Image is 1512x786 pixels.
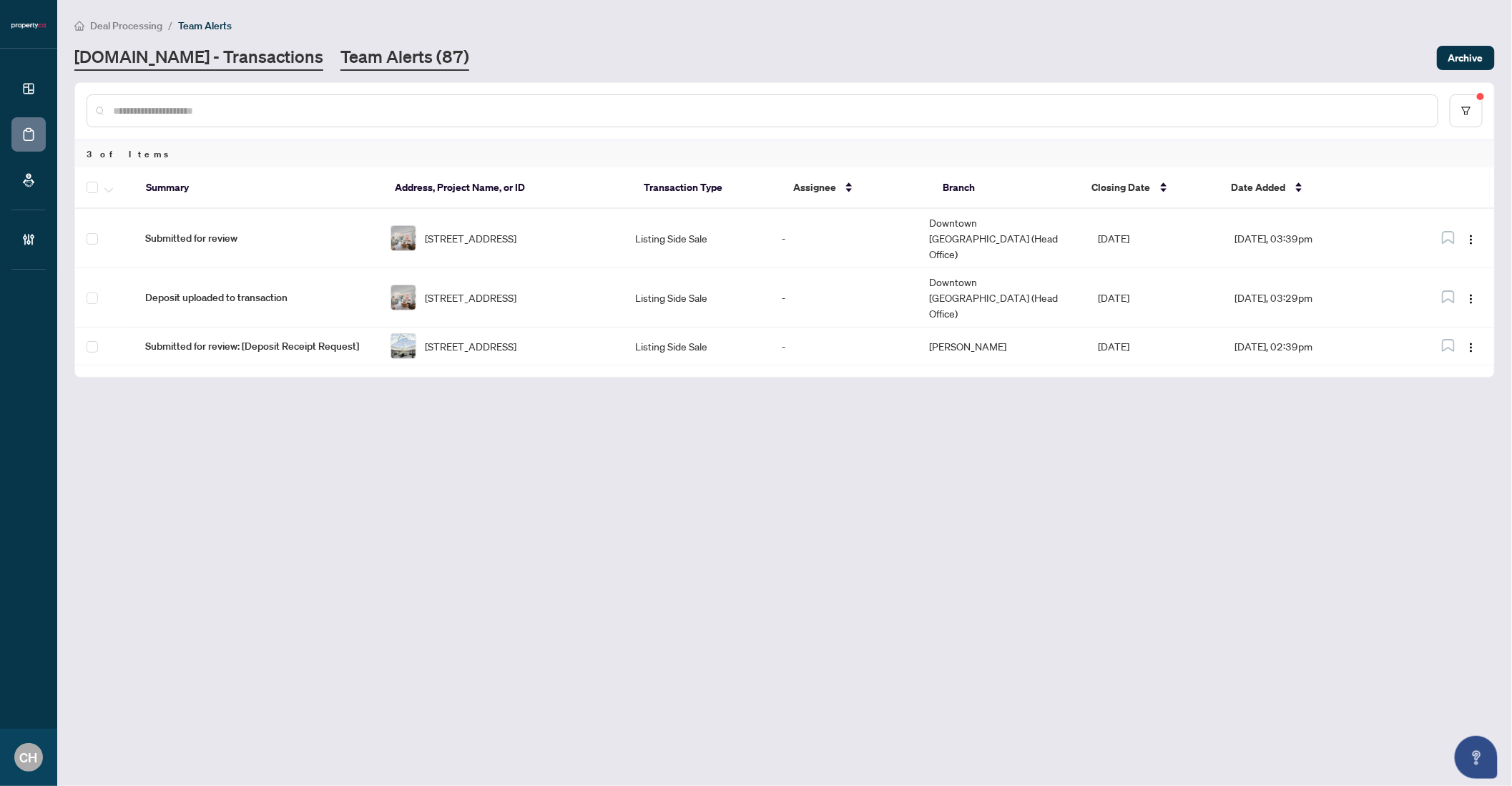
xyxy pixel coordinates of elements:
span: [STREET_ADDRESS] [425,290,516,305]
button: filter [1450,94,1483,127]
button: Logo [1460,286,1483,309]
span: [STREET_ADDRESS] [425,230,516,246]
a: [DOMAIN_NAME] - Transactions [74,45,323,71]
span: Archive [1448,46,1483,69]
button: Open asap [1455,736,1498,779]
td: Downtown [GEOGRAPHIC_DATA] (Head Office) [918,209,1086,268]
span: Date Added [1232,180,1286,195]
span: Deal Processing [90,19,162,32]
td: Listing Side Sale [624,209,771,268]
span: Submitted for review: [Deposit Receipt Request] [145,338,368,354]
th: Transaction Type [632,167,782,209]
td: Listing Side Sale [624,328,771,365]
th: Date Added [1220,167,1400,209]
button: Logo [1460,335,1483,358]
img: thumbnail-img [391,226,416,250]
td: [DATE] [1086,209,1224,268]
td: - [771,268,918,328]
img: Logo [1466,234,1477,245]
td: [DATE] [1086,328,1224,365]
button: Logo [1460,227,1483,250]
button: Archive [1437,46,1495,70]
span: filter [1461,106,1471,116]
img: thumbnail-img [391,285,416,310]
td: [DATE], 03:29pm [1224,268,1400,328]
img: Logo [1466,293,1477,305]
div: 3 of Items [75,140,1494,167]
span: home [74,21,84,31]
th: Closing Date [1081,167,1220,209]
span: CH [20,747,38,767]
th: Assignee [782,167,931,209]
span: Submitted for review [145,230,368,246]
td: - [771,328,918,365]
img: thumbnail-img [391,334,416,358]
td: [DATE] [1086,268,1224,328]
span: Deposit uploaded to transaction [145,290,368,305]
span: Team Alerts [178,19,232,32]
img: logo [11,21,46,30]
td: - [771,209,918,268]
th: Branch [931,167,1081,209]
td: [DATE], 02:39pm [1224,328,1400,365]
td: Downtown [GEOGRAPHIC_DATA] (Head Office) [918,268,1086,328]
img: Logo [1466,342,1477,353]
a: Team Alerts (87) [340,45,469,71]
td: [PERSON_NAME] [918,328,1086,365]
td: [DATE], 03:39pm [1224,209,1400,268]
span: Assignee [793,180,836,195]
span: Closing Date [1092,180,1151,195]
th: Summary [135,167,384,209]
th: Address, Project Name, or ID [383,167,632,209]
li: / [168,17,172,34]
td: Listing Side Sale [624,268,771,328]
span: [STREET_ADDRESS] [425,338,516,354]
